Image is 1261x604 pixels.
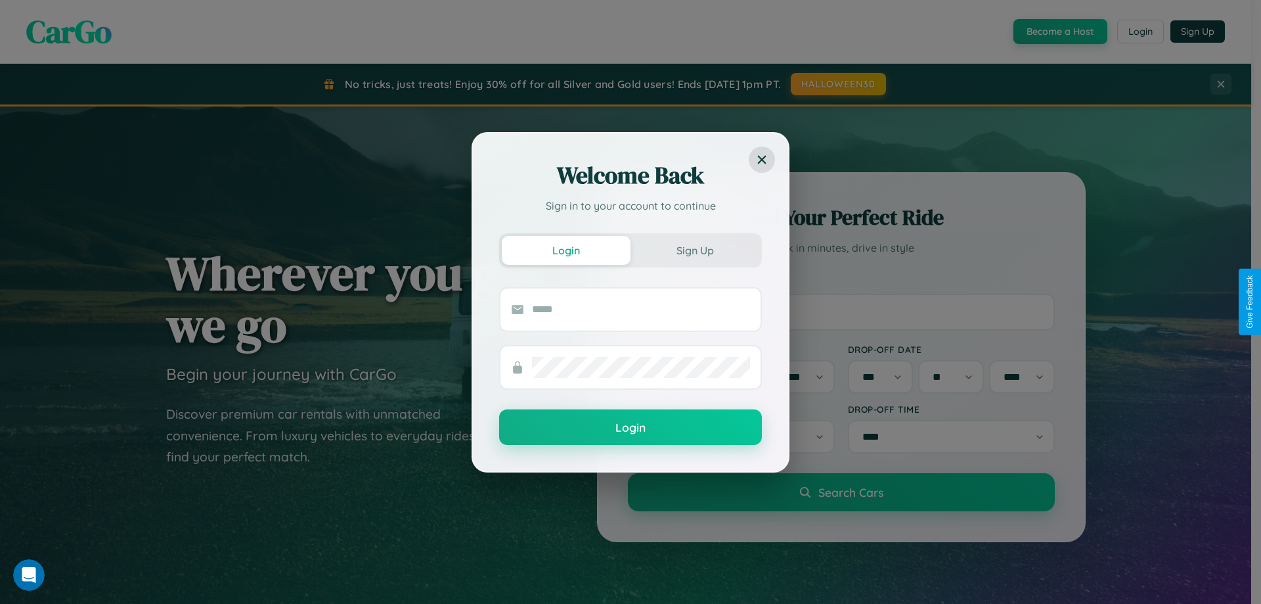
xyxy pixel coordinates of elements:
[499,409,762,445] button: Login
[1245,275,1254,329] div: Give Feedback
[630,236,759,265] button: Sign Up
[499,198,762,214] p: Sign in to your account to continue
[499,160,762,191] h2: Welcome Back
[13,559,45,591] iframe: Intercom live chat
[502,236,630,265] button: Login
